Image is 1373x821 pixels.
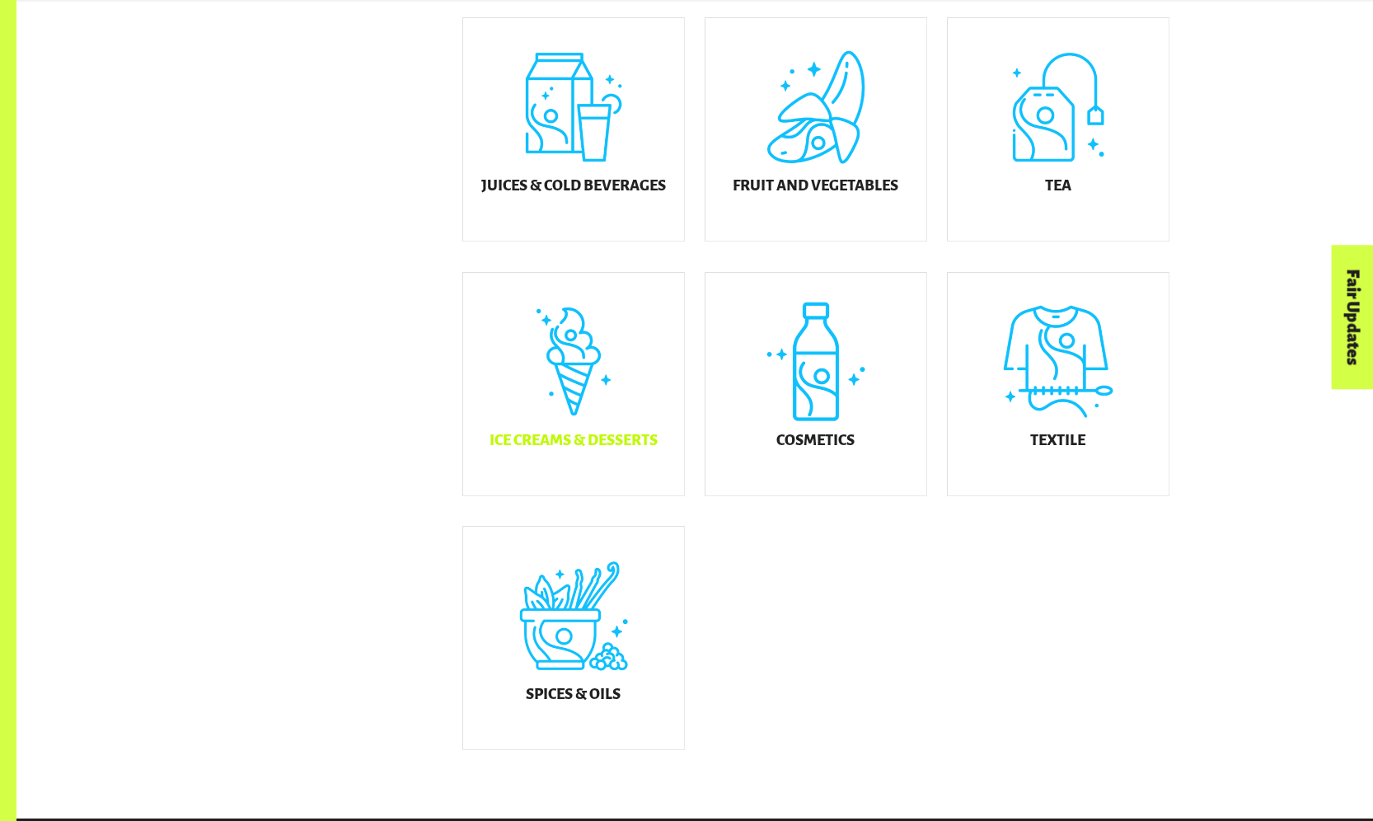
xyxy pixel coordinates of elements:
h5: Tea [1045,177,1071,194]
a: Tea [947,17,1169,242]
h5: Juices & Cold Beverages [481,177,666,194]
a: Ice Creams & Desserts [462,272,685,496]
h5: Spices & Oils [526,686,621,702]
a: Spices & Oils [462,526,685,750]
a: Fruit and Vegetables [705,17,927,242]
a: Juices & Cold Beverages [462,17,685,242]
h5: Ice Creams & Desserts [490,432,658,448]
a: Textile [947,272,1169,496]
h5: Fruit and Vegetables [733,177,898,194]
h5: Textile [1030,432,1085,448]
h5: Cosmetics [776,432,855,448]
a: Cosmetics [705,272,927,496]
